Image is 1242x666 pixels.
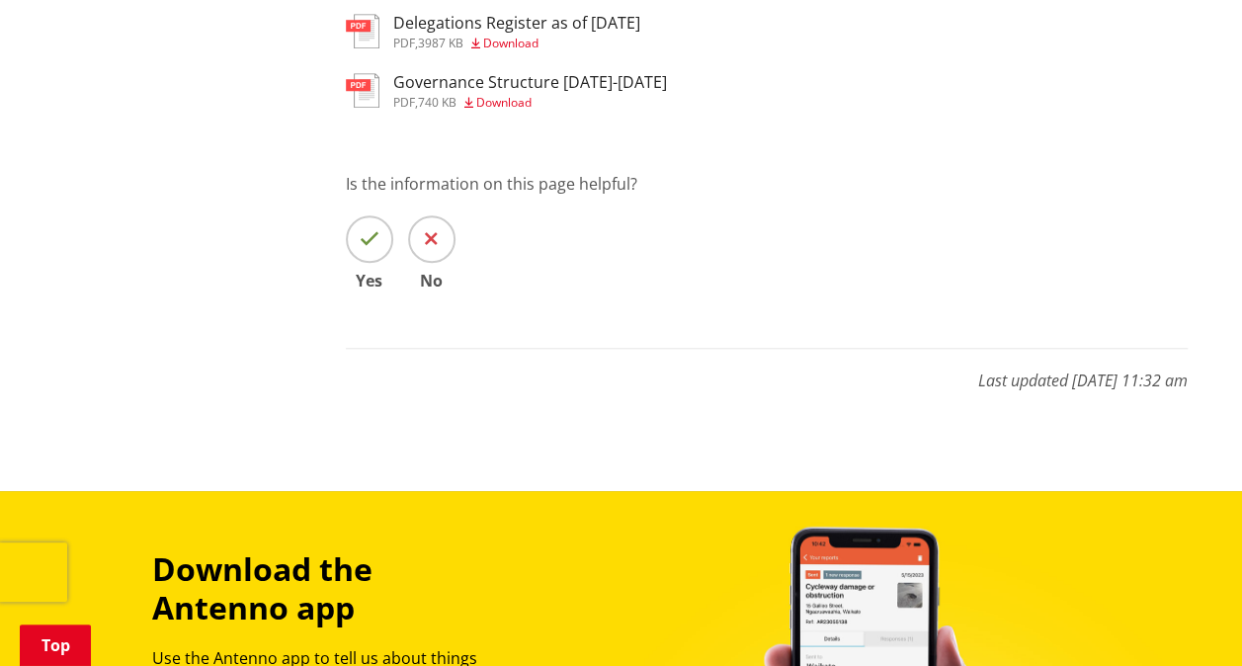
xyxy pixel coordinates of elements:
h3: Governance Structure [DATE]-[DATE] [393,73,667,92]
span: pdf [393,35,415,51]
span: No [408,273,455,289]
span: Download [476,94,532,111]
span: Yes [346,273,393,289]
img: document-pdf.svg [346,14,379,48]
a: Delegations Register as of [DATE] pdf,3987 KB Download [346,14,640,49]
iframe: Messenger Launcher [1151,583,1222,654]
h3: Download the Antenno app [152,550,510,626]
a: Governance Structure [DATE]-[DATE] pdf,740 KB Download [346,73,667,109]
p: Last updated [DATE] 11:32 am [346,348,1188,392]
div: , [393,38,640,49]
img: document-pdf.svg [346,73,379,108]
span: 3987 KB [418,35,463,51]
span: 740 KB [418,94,456,111]
span: Download [483,35,538,51]
span: pdf [393,94,415,111]
a: Top [20,624,91,666]
h3: Delegations Register as of [DATE] [393,14,640,33]
p: Is the information on this page helpful? [346,172,1188,196]
div: , [393,97,667,109]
